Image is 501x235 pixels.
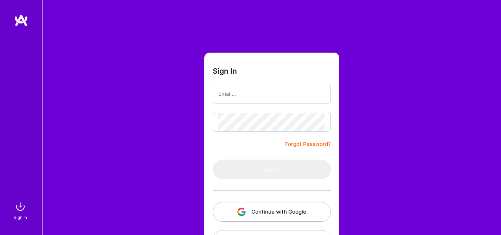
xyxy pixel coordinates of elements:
img: icon [237,208,246,216]
div: Sign In [14,214,27,221]
img: sign in [13,200,27,214]
button: Sign In [213,160,331,179]
h3: Sign In [213,67,237,75]
a: sign inSign In [15,200,27,221]
img: logo [14,14,28,27]
input: Email... [218,85,325,103]
a: Forgot Password? [285,140,331,148]
button: Continue with Google [213,202,331,222]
